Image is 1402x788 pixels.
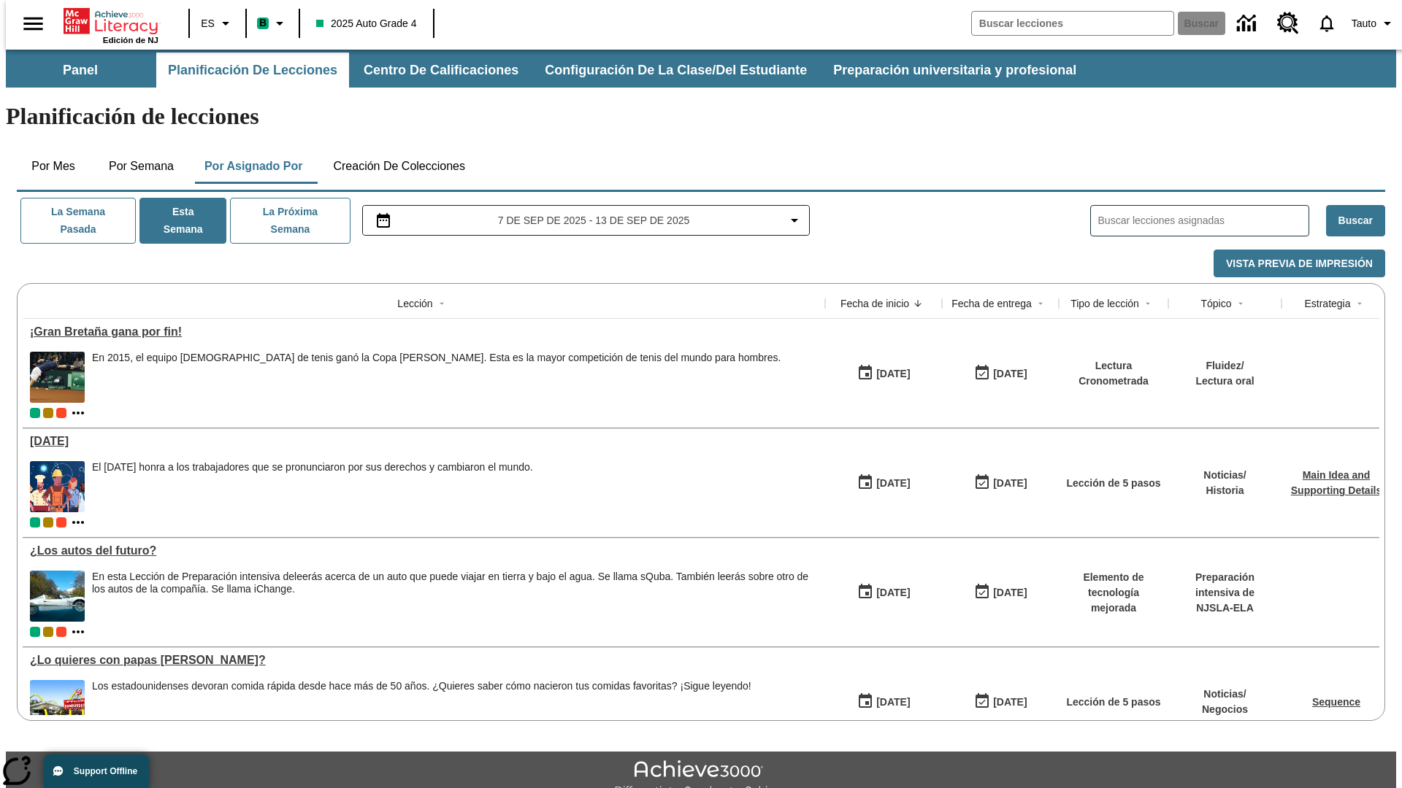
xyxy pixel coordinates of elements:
div: [DATE] [876,474,910,492]
p: Historia [1203,483,1246,498]
a: Notificaciones [1308,4,1346,42]
div: En esta Lección de Preparación intensiva de leerás acerca de un auto que puede viajar en tierra y... [92,571,818,622]
a: Main Idea and Supporting Details [1291,469,1382,496]
a: ¡Gran Bretaña gana por fin!, Lecciones [30,325,818,339]
div: [DATE] [993,584,1027,602]
div: Tópico [1200,296,1231,311]
div: Clase actual [30,627,40,637]
button: Support Offline [44,754,149,788]
svg: Collapse Date Range Filter [786,212,803,229]
button: Por mes [17,149,90,184]
h1: Planificación de lecciones [6,103,1396,130]
span: B [259,14,267,32]
button: Sort [1232,295,1249,312]
p: Elemento de tecnología mejorada [1066,570,1161,616]
a: ¿Lo quieres con papas fritas?, Lecciones [30,654,818,667]
button: Mostrar más clases [69,514,87,531]
p: Negocios [1202,702,1248,717]
button: Preparación universitaria y profesional [821,53,1088,88]
div: OL 2025 Auto Grade 5 [43,627,53,637]
button: Sort [433,295,451,312]
div: ¿Los autos del futuro? [30,544,818,557]
p: Noticias / [1202,687,1248,702]
p: Lectura Cronometrada [1066,358,1161,389]
p: Lectura oral [1195,374,1254,389]
button: 09/07/25: Último día en que podrá accederse la lección [969,469,1032,497]
div: [DATE] [876,365,910,383]
img: Tenista británico Andy Murray extendiendo todo su cuerpo para alcanzar una pelota durante un part... [30,352,85,403]
p: Fluidez / [1195,358,1254,374]
button: Sort [1139,295,1157,312]
div: Día del Trabajo [30,435,818,448]
div: Clase actual [30,408,40,418]
button: La semana pasada [20,198,136,244]
button: Sort [1351,295,1368,312]
button: 07/20/26: Último día en que podrá accederse la lección [969,688,1032,716]
span: ES [201,16,215,31]
div: El Día del Trabajo honra a los trabajadores que se pronunciaron por sus derechos y cambiaron el m... [92,461,533,512]
a: Sequence [1312,696,1360,708]
span: Support Offline [74,766,137,776]
div: Subbarra de navegación [6,50,1396,88]
span: Los estadounidenses devoran comida rápida desde hace más de 50 años. ¿Quieres saber cómo nacieron... [92,680,751,731]
button: Lenguaje: ES, Selecciona un idioma [194,10,241,36]
div: Test 1 [56,627,66,637]
div: Los estadounidenses devoran comida rápida desde hace más de 50 años. ¿Quieres saber cómo nacieron... [92,680,751,692]
button: Por semana [97,149,185,184]
div: [DATE] [876,693,910,711]
button: Creación de colecciones [321,149,477,184]
div: Test 1 [56,408,66,418]
div: Estrategia [1304,296,1350,311]
button: 09/01/25: Primer día en que estuvo disponible la lección [852,360,915,387]
div: Subbarra de navegación [6,53,1089,88]
button: Planificación de lecciones [156,53,349,88]
span: 7 de sep de 2025 - 13 de sep de 2025 [498,213,690,228]
input: Buscar campo [972,12,1173,35]
button: 09/07/25: Último día en que podrá accederse la lección [969,360,1032,387]
button: 07/14/25: Primer día en que estuvo disponible la lección [852,688,915,716]
span: En 2015, el equipo británico de tenis ganó la Copa Davis. Esta es la mayor competición de tenis d... [92,352,781,403]
div: Lección [397,296,432,311]
button: Seleccione el intervalo de fechas opción del menú [369,212,804,229]
button: Perfil/Configuración [1346,10,1402,36]
span: 2025 Auto Grade 4 [316,16,417,31]
div: Clase actual [30,517,40,528]
button: Configuración de la clase/del estudiante [533,53,819,88]
button: 09/01/25: Primer día en que estuvo disponible la lección [852,469,915,497]
span: Tauto [1352,16,1376,31]
img: Uno de los primeros locales de McDonald's, con el icónico letrero rojo y los arcos amarillos. [30,680,85,731]
input: Buscar lecciones asignadas [1098,210,1309,231]
div: ¡Gran Bretaña gana por fin! [30,325,818,339]
div: El [DATE] honra a los trabajadores que se pronunciaron por sus derechos y cambiaron el mundo. [92,461,533,474]
a: Portada [64,7,158,36]
button: Boost El color de la clase es verde menta. Cambiar el color de la clase. [251,10,294,36]
button: Vista previa de impresión [1214,250,1385,278]
button: Abrir el menú lateral [12,2,55,45]
div: Test 1 [56,517,66,528]
button: 07/23/25: Primer día en que estuvo disponible la lección [852,579,915,606]
div: [DATE] [993,474,1027,492]
button: 06/30/26: Último día en que podrá accederse la lección [969,579,1032,606]
div: [DATE] [993,365,1027,383]
div: Fecha de entrega [951,296,1032,311]
img: una pancarta con fondo azul muestra la ilustración de una fila de diferentes hombres y mujeres co... [30,461,85,512]
div: En 2015, el equipo [DEMOGRAPHIC_DATA] de tenis ganó la Copa [PERSON_NAME]. Esta es la mayor compe... [92,352,781,364]
div: [DATE] [993,693,1027,711]
p: Preparación intensiva de NJSLA-ELA [1176,570,1274,616]
button: Por asignado por [193,149,315,184]
a: Centro de información [1228,4,1268,44]
span: Edición de NJ [103,36,158,45]
div: Fecha de inicio [840,296,909,311]
testabrev: leerás acerca de un auto que puede viajar en tierra y bajo el agua. Se llama sQuba. También leerá... [92,571,808,595]
button: Mostrar más clases [69,623,87,641]
div: En esta Lección de Preparación intensiva de [92,571,818,595]
a: Centro de recursos, Se abrirá en una pestaña nueva. [1268,4,1308,43]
